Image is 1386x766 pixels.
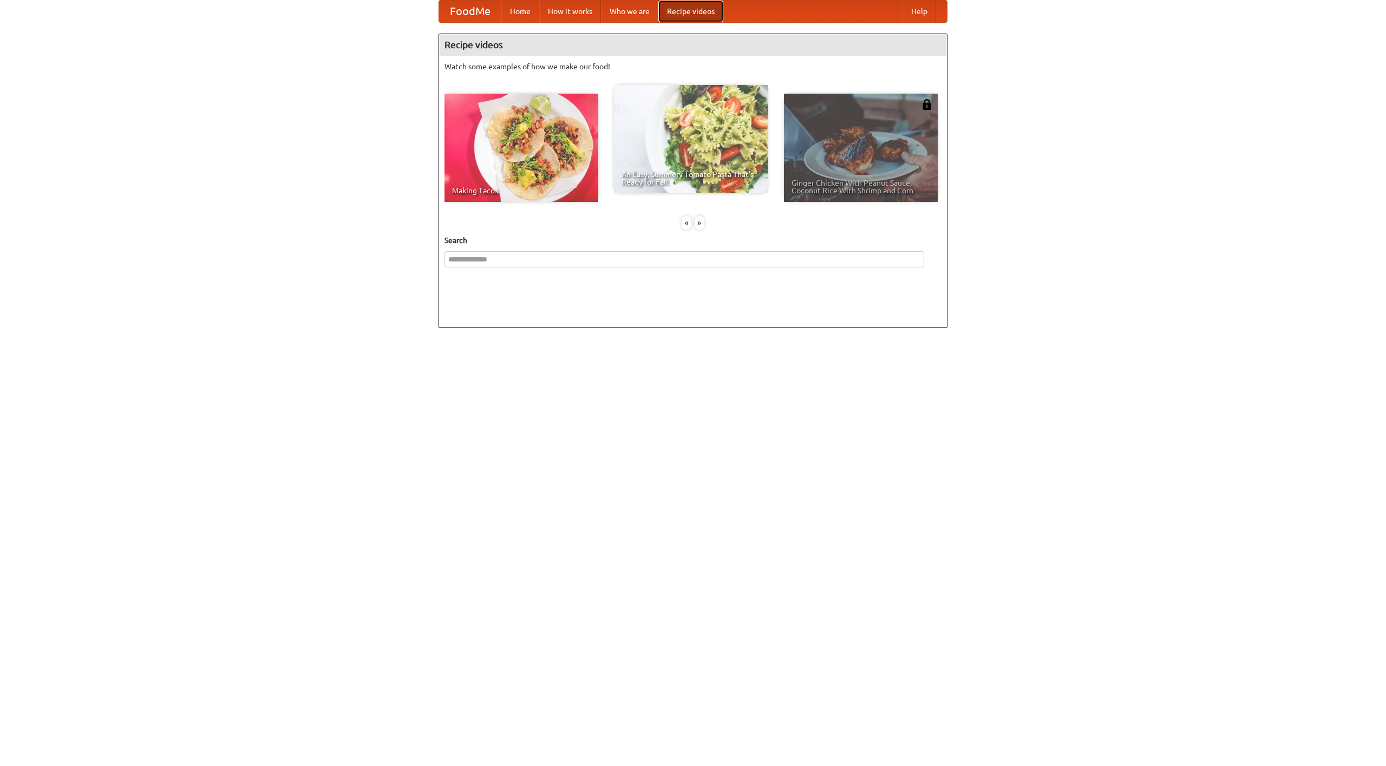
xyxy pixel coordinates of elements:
p: Watch some examples of how we make our food! [444,61,942,72]
img: 483408.png [921,99,932,110]
a: FoodMe [439,1,501,22]
a: How it works [539,1,601,22]
a: Home [501,1,539,22]
a: Help [903,1,936,22]
a: An Easy, Summery Tomato Pasta That's Ready for Fall [614,85,768,193]
a: Who we are [601,1,658,22]
div: « [682,216,691,230]
div: » [695,216,704,230]
a: Recipe videos [658,1,723,22]
h5: Search [444,235,942,246]
span: An Easy, Summery Tomato Pasta That's Ready for Fall [622,171,760,186]
a: Making Tacos [444,94,598,202]
span: Making Tacos [452,187,591,194]
h4: Recipe videos [439,34,947,56]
